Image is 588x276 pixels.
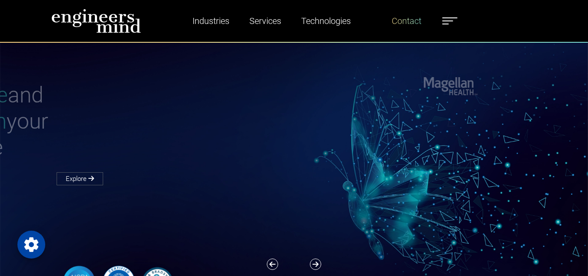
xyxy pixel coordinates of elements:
span: Transform [57,109,156,134]
a: Contact [388,11,425,31]
h1: and your Enterprise [57,82,294,160]
a: Explore [57,172,103,185]
img: logo [51,9,141,33]
a: Technologies [298,11,354,31]
span: Reimagine [57,82,158,108]
a: Services [246,11,285,31]
a: Industries [189,11,233,31]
